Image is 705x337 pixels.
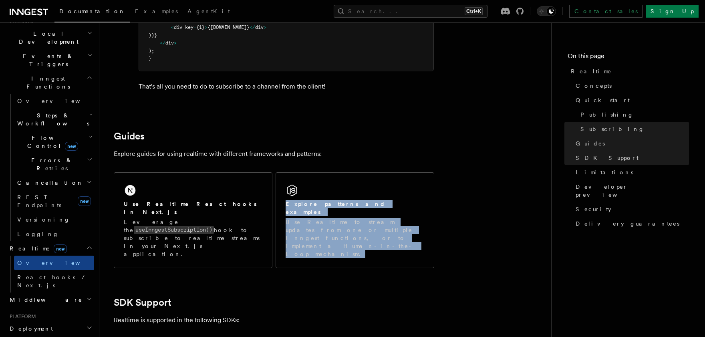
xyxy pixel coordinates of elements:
span: </ [250,24,255,30]
a: Versioning [14,212,94,227]
a: Guides [114,131,145,142]
span: Subscribing [580,125,645,133]
span: Overview [17,98,100,104]
span: < [171,24,174,30]
span: Limitations [576,168,633,176]
a: Developer preview [572,180,689,202]
button: Deployment [6,321,94,336]
span: Middleware [6,296,83,304]
span: Publishing [580,111,634,119]
a: REST Endpointsnew [14,190,94,212]
span: = [193,24,196,30]
p: Leverage the hook to subscribe to realtime streams in your Next.js application. [124,218,262,258]
span: Quick start [576,96,630,104]
span: } [149,56,151,61]
a: Overview [14,256,94,270]
span: SDK Support [576,154,639,162]
a: Overview [14,94,94,108]
button: Errors & Retries [14,153,94,176]
span: Delivery guarantees [576,220,679,228]
span: Examples [135,8,178,14]
div: Inngest Functions [6,94,94,241]
span: Guides [576,139,605,147]
span: div [165,40,174,46]
span: ))} [149,32,157,38]
span: Documentation [59,8,125,14]
span: > [205,24,207,30]
div: Realtimenew [6,256,94,293]
a: React hooks / Next.js [14,270,94,293]
a: Security [572,202,689,216]
a: Concepts [572,79,689,93]
a: Examples [130,2,183,22]
h2: Use Realtime React hooks in Next.js [124,200,262,216]
a: SDK Support [114,297,171,308]
button: Local Development [6,26,94,49]
span: Platform [6,313,36,320]
span: REST Endpoints [17,194,61,208]
span: Concepts [576,82,612,90]
button: Realtimenew [6,241,94,256]
button: Toggle dark mode [537,6,556,16]
span: {[DOMAIN_NAME]} [207,24,250,30]
button: Search...Ctrl+K [334,5,487,18]
span: Developer preview [576,183,689,199]
span: ); [149,48,154,54]
a: Quick start [572,93,689,107]
span: Steps & Workflows [14,111,89,127]
button: Steps & Workflows [14,108,94,131]
p: That's all you need to do to subscribe to a channel from the client! [139,81,434,92]
button: Inngest Functions [6,71,94,94]
span: > [264,24,266,30]
a: Guides [572,136,689,151]
span: Security [576,205,611,213]
span: new [54,244,67,253]
span: Errors & Retries [14,156,87,172]
button: Flow Controlnew [14,131,94,153]
span: Realtime [571,67,612,75]
a: Delivery guarantees [572,216,689,231]
a: Sign Up [646,5,699,18]
p: Realtime is supported in the following SDKs: [114,315,434,326]
a: SDK Support [572,151,689,165]
a: Documentation [54,2,130,22]
a: Use Realtime React hooks in Next.jsLeverage theuseInngestSubscription()hook to subscribe to realt... [114,172,272,268]
span: > [174,40,177,46]
span: AgentKit [187,8,230,14]
span: </ [160,40,165,46]
span: Inngest Functions [6,75,87,91]
span: Overview [17,260,100,266]
span: new [78,196,91,206]
span: Local Development [6,30,87,46]
a: Subscribing [577,122,689,136]
span: div [255,24,264,30]
span: {i} [196,24,205,30]
button: Middleware [6,293,94,307]
span: Logging [17,231,59,237]
span: Realtime [6,244,67,252]
button: Events & Triggers [6,49,94,71]
a: Publishing [577,107,689,122]
span: Deployment [6,325,53,333]
p: Use Realtime to stream updates from one or multiple Inngest functions, or to implement a Human-in... [286,218,424,258]
h4: On this page [568,51,689,64]
span: new [65,142,78,151]
a: Logging [14,227,94,241]
a: Explore patterns and examplesUse Realtime to stream updates from one or multiple Inngest function... [276,172,434,268]
kbd: Ctrl+K [465,7,483,15]
a: AgentKit [183,2,235,22]
button: Cancellation [14,176,94,190]
span: Cancellation [14,179,83,187]
a: Limitations [572,165,689,180]
span: Versioning [17,216,70,223]
p: Explore guides for using realtime with different frameworks and patterns: [114,148,434,159]
span: div key [174,24,193,30]
code: useInngestSubscription() [134,226,214,234]
a: Contact sales [569,5,643,18]
span: Events & Triggers [6,52,87,68]
span: React hooks / Next.js [17,274,88,289]
h2: Explore patterns and examples [286,200,424,216]
span: Flow Control [14,134,88,150]
a: Realtime [568,64,689,79]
